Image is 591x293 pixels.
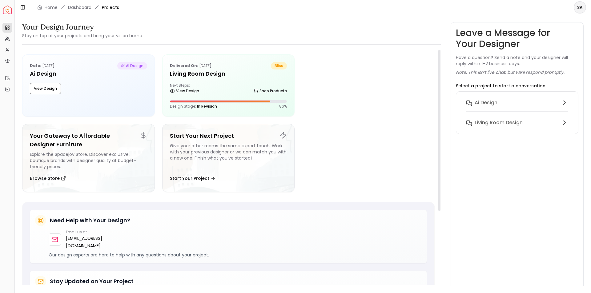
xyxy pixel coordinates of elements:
[22,124,155,192] a: Your Gateway to Affordable Designer FurnitureExplore the Spacejoy Store. Discover exclusive, bout...
[475,119,523,126] h6: Living Room design
[50,277,134,286] h5: Stay Updated on Your Project
[30,83,61,94] button: View Design
[170,62,211,69] p: [DATE]
[170,63,198,68] b: Delivered on:
[37,4,119,10] nav: breadcrumb
[456,69,565,75] p: Note: This isn’t live chat, but we’ll respond promptly.
[170,83,287,95] div: Next Steps:
[170,104,217,109] p: Design Stage:
[68,4,91,10] a: Dashboard
[45,4,58,10] a: Home
[271,62,287,69] span: bliss
[102,4,119,10] span: Projects
[475,99,497,106] h6: Ai Design
[3,6,12,14] img: Spacejoy Logo
[30,172,66,184] button: Browse Store
[170,69,287,78] h5: Living Room design
[30,151,147,170] div: Explore the Spacejoy Store. Discover exclusive, boutique brands with designer quality at budget-f...
[30,63,41,68] b: Date:
[170,172,215,184] button: Start Your Project
[456,54,578,67] p: Have a question? Send a note and your designer will reply within 1–2 business days.
[22,33,142,39] small: Stay on top of your projects and bring your vision home
[162,124,295,192] a: Start Your Next ProjectGive your other rooms the same expert touch. Work with your previous desig...
[30,132,147,149] h5: Your Gateway to Affordable Designer Furniture
[456,27,578,49] h3: Leave a Message for Your Designer
[279,104,287,109] p: 86 %
[50,216,130,225] h5: Need Help with Your Design?
[461,117,573,129] button: Living Room design
[574,2,585,13] span: SA
[461,97,573,117] button: Ai Design
[30,69,147,78] h5: Ai Design
[170,132,287,140] h5: Start Your Next Project
[3,6,12,14] a: Spacejoy
[170,143,287,170] div: Give your other rooms the same expert touch. Work with your previous designer or we can match you...
[22,22,142,32] h3: Your Design Journey
[117,62,147,69] span: AI Design
[170,87,199,95] a: View Design
[66,235,135,249] a: [EMAIL_ADDRESS][DOMAIN_NAME]
[66,230,135,235] p: Email us at
[30,62,54,69] p: [DATE]
[574,1,586,14] button: SA
[456,83,545,89] p: Select a project to start a conversation
[197,104,217,109] span: In Revision
[49,252,422,258] p: Our design experts are here to help with any questions about your project.
[253,87,287,95] a: Shop Products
